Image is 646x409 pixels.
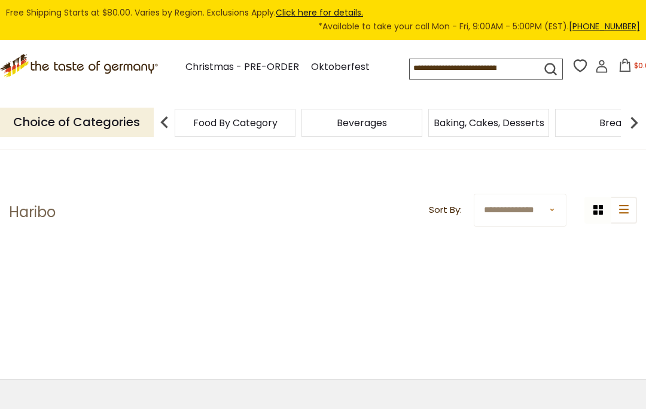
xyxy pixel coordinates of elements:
a: Baking, Cakes, Desserts [434,118,544,127]
a: Beverages [337,118,387,127]
a: Breads [599,118,632,127]
a: [PHONE_NUMBER] [569,20,640,32]
a: Oktoberfest [311,59,370,75]
a: Click here for details. [276,7,363,19]
img: next arrow [622,111,646,135]
a: Food By Category [193,118,278,127]
div: Free Shipping Starts at $80.00. Varies by Region. Exclusions Apply. [6,6,640,34]
a: Christmas - PRE-ORDER [185,59,299,75]
span: *Available to take your call Mon - Fri, 9:00AM - 5:00PM (EST). [318,20,640,33]
label: Sort By: [429,203,462,218]
img: previous arrow [153,111,176,135]
h1: Haribo [9,203,56,221]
